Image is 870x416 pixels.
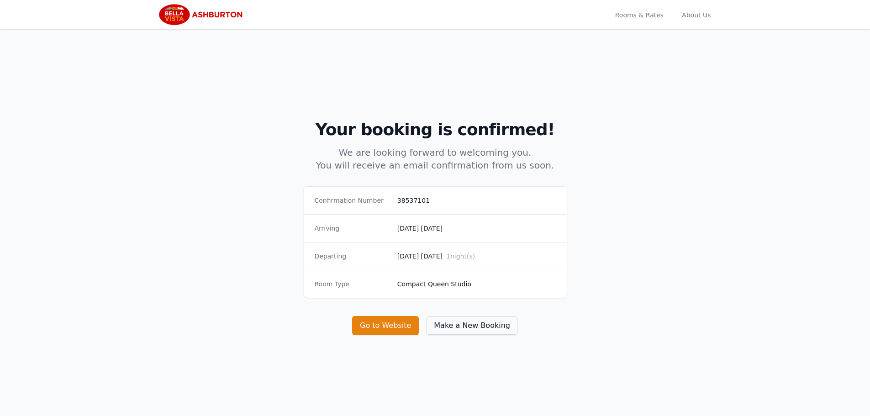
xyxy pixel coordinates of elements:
[315,252,390,261] dt: Departing
[260,146,611,172] p: We are looking forward to welcoming you. You will receive an email confirmation from us soon.
[352,321,426,330] a: Go to Website
[426,316,518,335] button: Make a New Booking
[397,279,556,289] dd: Compact Queen Studio
[352,316,419,335] button: Go to Website
[167,121,704,139] h2: Your booking is confirmed!
[315,196,390,205] dt: Confirmation Number
[397,252,556,261] dd: [DATE] [DATE]
[446,253,475,260] span: 1 night(s)
[158,4,245,26] img: Bella Vista Ashburton
[397,196,556,205] dd: 38537101
[315,224,390,233] dt: Arriving
[397,224,556,233] dd: [DATE] [DATE]
[315,279,390,289] dt: Room Type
